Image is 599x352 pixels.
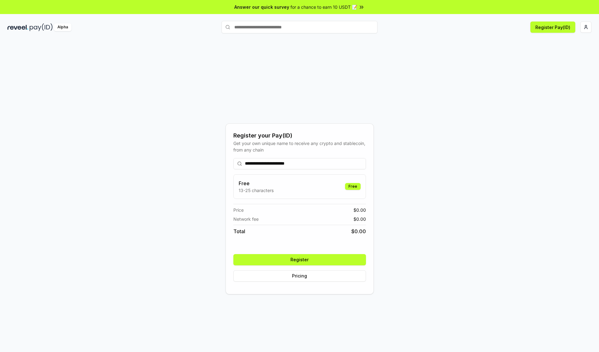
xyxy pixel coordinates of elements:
[54,23,71,31] div: Alpha
[233,216,259,222] span: Network fee
[290,4,357,10] span: for a chance to earn 10 USDT 📝
[233,207,244,213] span: Price
[30,23,53,31] img: pay_id
[353,216,366,222] span: $ 0.00
[233,140,366,153] div: Get your own unique name to receive any crypto and stablecoin, from any chain
[233,254,366,265] button: Register
[234,4,289,10] span: Answer our quick survey
[7,23,28,31] img: reveel_dark
[233,131,366,140] div: Register your Pay(ID)
[353,207,366,213] span: $ 0.00
[233,270,366,282] button: Pricing
[239,180,274,187] h3: Free
[239,187,274,194] p: 13-25 characters
[530,22,575,33] button: Register Pay(ID)
[345,183,361,190] div: Free
[233,228,245,235] span: Total
[351,228,366,235] span: $ 0.00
